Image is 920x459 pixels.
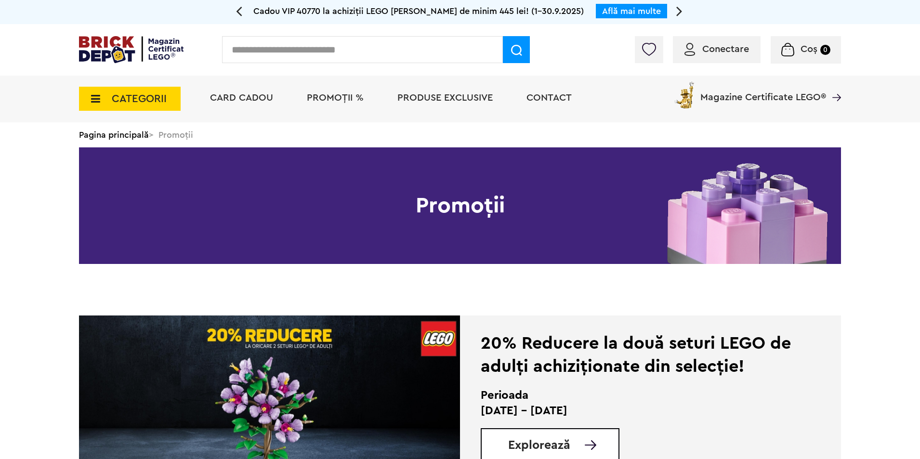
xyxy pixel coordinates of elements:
a: Produse exclusive [397,93,493,103]
span: Cadou VIP 40770 la achiziții LEGO [PERSON_NAME] de minim 445 lei! (1-30.9.2025) [253,7,584,15]
div: > Promoții [79,122,841,147]
h1: Promoții [79,147,841,264]
span: CATEGORII [112,93,167,104]
a: Card Cadou [210,93,273,103]
span: Explorează [508,439,570,451]
div: 20% Reducere la două seturi LEGO de adulți achiziționate din selecție! [481,332,793,378]
a: Pagina principală [79,131,149,139]
a: Magazine Certificate LEGO® [826,80,841,90]
a: Află mai multe [602,7,661,15]
a: PROMOȚII % [307,93,364,103]
small: 0 [820,45,830,55]
h2: Perioada [481,388,793,403]
a: Conectare [684,44,749,54]
span: Coș [801,44,817,54]
a: Contact [526,93,572,103]
span: Magazine Certificate LEGO® [700,80,826,102]
p: [DATE] - [DATE] [481,403,793,419]
a: Explorează [508,439,618,451]
span: Conectare [702,44,749,54]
